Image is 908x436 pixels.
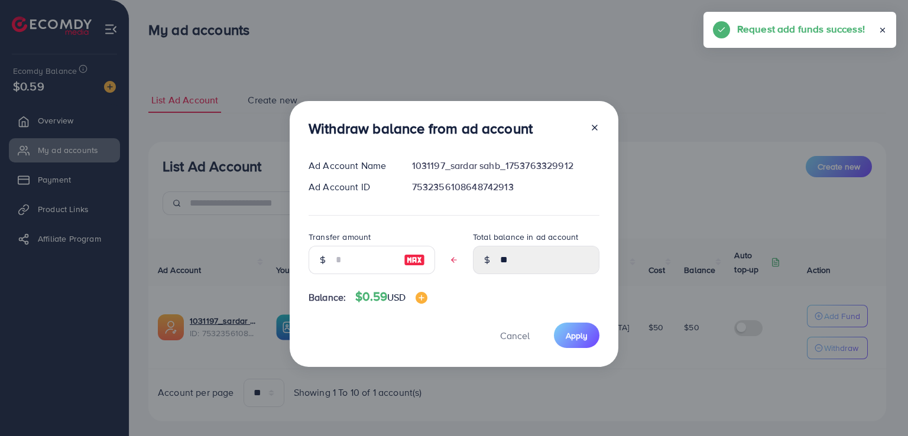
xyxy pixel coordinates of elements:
div: Ad Account ID [299,180,403,194]
h4: $0.59 [355,289,427,304]
label: Total balance in ad account [473,231,578,243]
img: image [416,292,427,304]
button: Apply [554,323,599,348]
button: Cancel [485,323,544,348]
div: 7532356108648742913 [403,180,609,194]
img: image [404,253,425,267]
div: Ad Account Name [299,159,403,173]
iframe: Chat [858,383,899,427]
span: Balance: [309,291,346,304]
span: USD [387,291,406,304]
h5: Request add funds success! [737,21,865,37]
label: Transfer amount [309,231,371,243]
span: Cancel [500,329,530,342]
span: Apply [566,330,588,341]
h3: Withdraw balance from ad account [309,120,533,137]
div: 1031197_sardar sahb_1753763329912 [403,159,609,173]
